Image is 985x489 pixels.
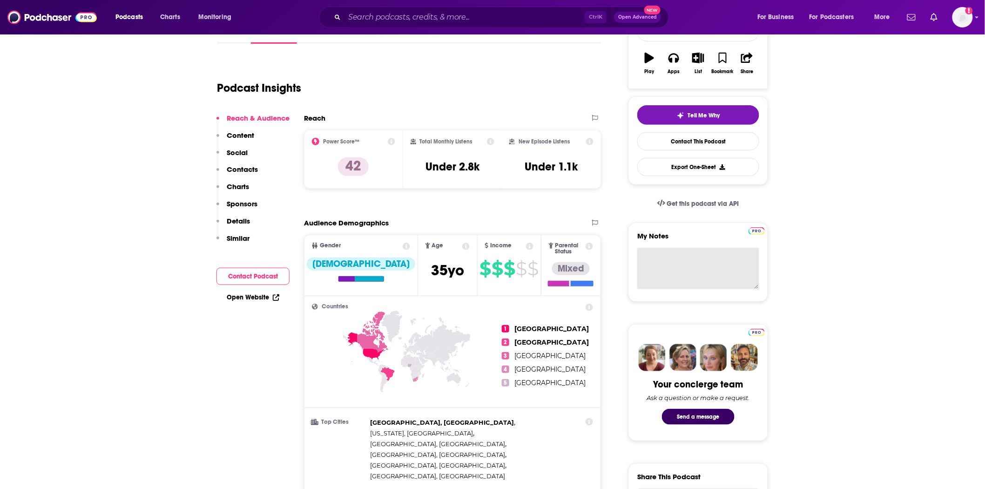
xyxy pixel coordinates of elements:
[322,304,348,310] span: Countries
[370,472,505,480] span: [GEOGRAPHIC_DATA], [GEOGRAPHIC_DATA]
[227,217,250,225] p: Details
[525,160,578,174] h3: Under 1.1k
[216,182,249,199] button: Charts
[751,10,806,25] button: open menu
[662,409,735,425] button: Send a message
[868,10,902,25] button: open menu
[504,261,515,276] span: $
[502,366,509,373] span: 4
[519,138,570,145] h2: New Episode Listens
[661,47,686,80] button: Apps
[810,11,854,24] span: For Podcasters
[328,7,678,28] div: Search podcasts, credits, & more...
[952,7,973,27] span: Logged in as hmill
[515,325,589,333] span: [GEOGRAPHIC_DATA]
[216,234,250,251] button: Similar
[552,262,590,275] div: Mixed
[370,449,506,460] span: ,
[515,338,589,346] span: [GEOGRAPHIC_DATA]
[216,114,290,131] button: Reach & Audience
[320,243,341,249] span: Gender
[695,69,702,75] div: List
[216,199,257,217] button: Sponsors
[741,69,753,75] div: Share
[555,243,584,255] span: Parental Status
[370,428,474,439] span: ,
[677,112,684,119] img: tell me why sparkle
[965,7,973,14] svg: Add a profile image
[904,9,919,25] a: Show notifications dropdown
[227,293,279,301] a: Open Website
[731,344,758,371] img: Jon Profile
[307,258,415,271] div: [DEMOGRAPHIC_DATA]
[227,234,250,243] p: Similar
[654,379,743,390] div: Your concierge team
[710,47,735,80] button: Bookmark
[370,417,515,428] span: ,
[749,327,765,336] a: Pro website
[502,379,509,387] span: 5
[7,8,97,26] img: Podchaser - Follow, Share and Rate Podcasts
[515,352,586,360] span: [GEOGRAPHIC_DATA]
[749,329,765,336] img: Podchaser Pro
[749,226,765,235] a: Pro website
[639,344,666,371] img: Sydney Profile
[370,419,514,426] span: [GEOGRAPHIC_DATA], [GEOGRAPHIC_DATA]
[644,6,661,14] span: New
[304,114,325,122] h2: Reach
[686,47,710,80] button: List
[650,192,747,215] a: Get this podcast via API
[952,7,973,27] button: Show profile menu
[198,11,231,24] span: Monitoring
[712,69,734,75] div: Bookmark
[431,261,464,279] span: 35 yo
[952,7,973,27] img: User Profile
[370,451,505,458] span: [GEOGRAPHIC_DATA], [GEOGRAPHIC_DATA]
[637,231,759,248] label: My Notes
[370,440,505,448] span: [GEOGRAPHIC_DATA], [GEOGRAPHIC_DATA]
[502,339,509,346] span: 2
[637,47,661,80] button: Play
[637,105,759,125] button: tell me why sparkleTell Me Why
[516,261,527,276] span: $
[502,352,509,360] span: 3
[749,227,765,235] img: Podchaser Pro
[688,112,720,119] span: Tell Me Why
[637,132,759,150] a: Contact This Podcast
[492,261,503,276] span: $
[669,344,696,371] img: Barbara Profile
[425,160,479,174] h3: Under 2.8k
[528,261,539,276] span: $
[803,10,868,25] button: open menu
[227,148,248,157] p: Social
[216,131,254,148] button: Content
[160,11,180,24] span: Charts
[217,81,301,95] h1: Podcast Insights
[304,218,389,227] h2: Audience Demographics
[216,217,250,234] button: Details
[502,325,509,333] span: 1
[700,344,727,371] img: Jules Profile
[109,10,155,25] button: open menu
[312,419,366,425] h3: Top Cities
[637,472,701,481] h3: Share This Podcast
[216,148,248,165] button: Social
[227,114,290,122] p: Reach & Audience
[227,165,258,174] p: Contacts
[227,182,249,191] p: Charts
[585,11,607,23] span: Ctrl K
[874,11,890,24] span: More
[757,11,794,24] span: For Business
[667,200,739,208] span: Get this podcast via API
[515,379,586,387] span: [GEOGRAPHIC_DATA]
[216,165,258,182] button: Contacts
[227,199,257,208] p: Sponsors
[370,429,473,437] span: [US_STATE], [GEOGRAPHIC_DATA]
[216,268,290,285] button: Contact Podcast
[338,157,369,176] p: 42
[637,158,759,176] button: Export One-Sheet
[735,47,759,80] button: Share
[614,12,661,23] button: Open AdvancedNew
[344,10,585,25] input: Search podcasts, credits, & more...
